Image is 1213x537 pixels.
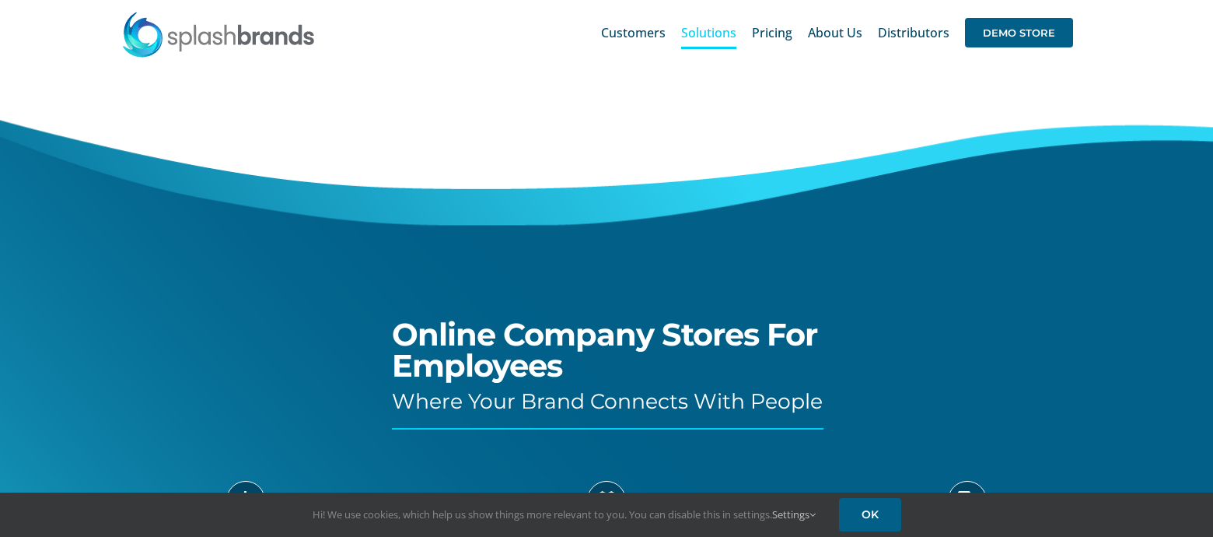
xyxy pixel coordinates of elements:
nav: Main Menu [601,8,1073,58]
span: Pricing [752,26,792,39]
span: Customers [601,26,666,39]
span: Distributors [878,26,949,39]
span: Hi! We use cookies, which help us show things more relevant to you. You can disable this in setti... [313,507,816,521]
span: Solutions [681,26,736,39]
a: DEMO STORE [965,8,1073,58]
span: DEMO STORE [965,18,1073,47]
span: About Us [808,26,862,39]
a: OK [839,498,901,532]
a: Distributors [878,8,949,58]
img: SplashBrands.com Logo [121,11,316,58]
span: Online Company Stores For Employees [392,315,817,384]
span: Where Your Brand Connects With People [392,388,823,414]
a: Customers [601,8,666,58]
a: Settings [772,507,816,521]
a: Pricing [752,8,792,58]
